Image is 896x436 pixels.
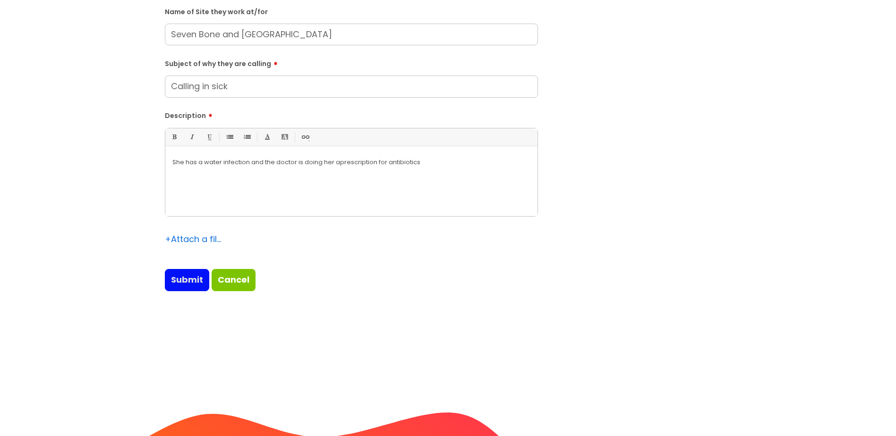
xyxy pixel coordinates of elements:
a: Underline(Ctrl-U) [203,131,215,143]
label: Subject of why they are calling [165,57,538,68]
a: Link [299,131,311,143]
div: Attach a file [165,232,222,247]
a: 1. Ordered List (Ctrl-Shift-8) [241,131,253,143]
a: • Unordered List (Ctrl-Shift-7) [223,131,235,143]
p: She has a water infection and the doctor is doing her a prescription for antibiotics [172,158,530,167]
a: Font Color [261,131,273,143]
a: Cancel [212,269,256,291]
label: Description [165,109,538,120]
a: Bold (Ctrl-B) [168,131,180,143]
input: Submit [165,269,209,291]
a: Italic (Ctrl-I) [186,131,197,143]
a: Back Color [279,131,290,143]
label: Name of Site they work at/for [165,6,538,16]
